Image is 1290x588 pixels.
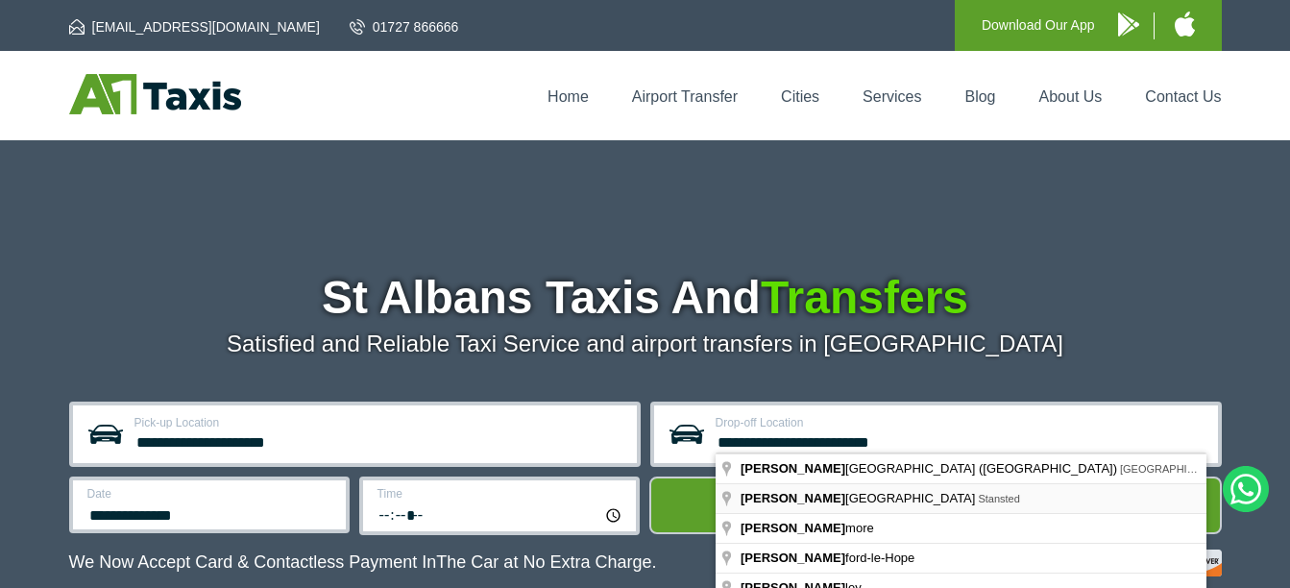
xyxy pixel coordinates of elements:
[741,461,1120,476] span: [GEOGRAPHIC_DATA] ([GEOGRAPHIC_DATA])
[69,74,241,114] img: A1 Taxis St Albans LTD
[436,552,656,572] span: The Car at No Extra Charge.
[741,521,845,535] span: [PERSON_NAME]
[377,488,624,500] label: Time
[978,493,1019,504] span: Stansted
[1039,88,1103,105] a: About Us
[761,272,968,323] span: Transfers
[781,88,819,105] a: Cities
[69,275,1222,321] h1: St Albans Taxis And
[741,521,877,535] span: more
[632,88,738,105] a: Airport Transfer
[741,461,845,476] span: [PERSON_NAME]
[1120,463,1230,475] span: [GEOGRAPHIC_DATA]
[69,331,1222,357] p: Satisfied and Reliable Taxi Service and airport transfers in [GEOGRAPHIC_DATA]
[87,488,334,500] label: Date
[548,88,589,105] a: Home
[69,552,657,573] p: We Now Accept Card & Contactless Payment In
[982,13,1095,37] p: Download Our App
[741,491,845,505] span: [PERSON_NAME]
[1145,88,1221,105] a: Contact Us
[741,491,978,505] span: [GEOGRAPHIC_DATA]
[69,17,320,37] a: [EMAIL_ADDRESS][DOMAIN_NAME]
[863,88,921,105] a: Services
[716,417,1206,429] label: Drop-off Location
[1118,12,1139,37] img: A1 Taxis Android App
[741,551,845,565] span: [PERSON_NAME]
[964,88,995,105] a: Blog
[741,551,917,565] span: ford-le-Hope
[649,477,1222,534] button: Get Quote
[134,417,625,429] label: Pick-up Location
[350,17,459,37] a: 01727 866666
[1175,12,1195,37] img: A1 Taxis iPhone App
